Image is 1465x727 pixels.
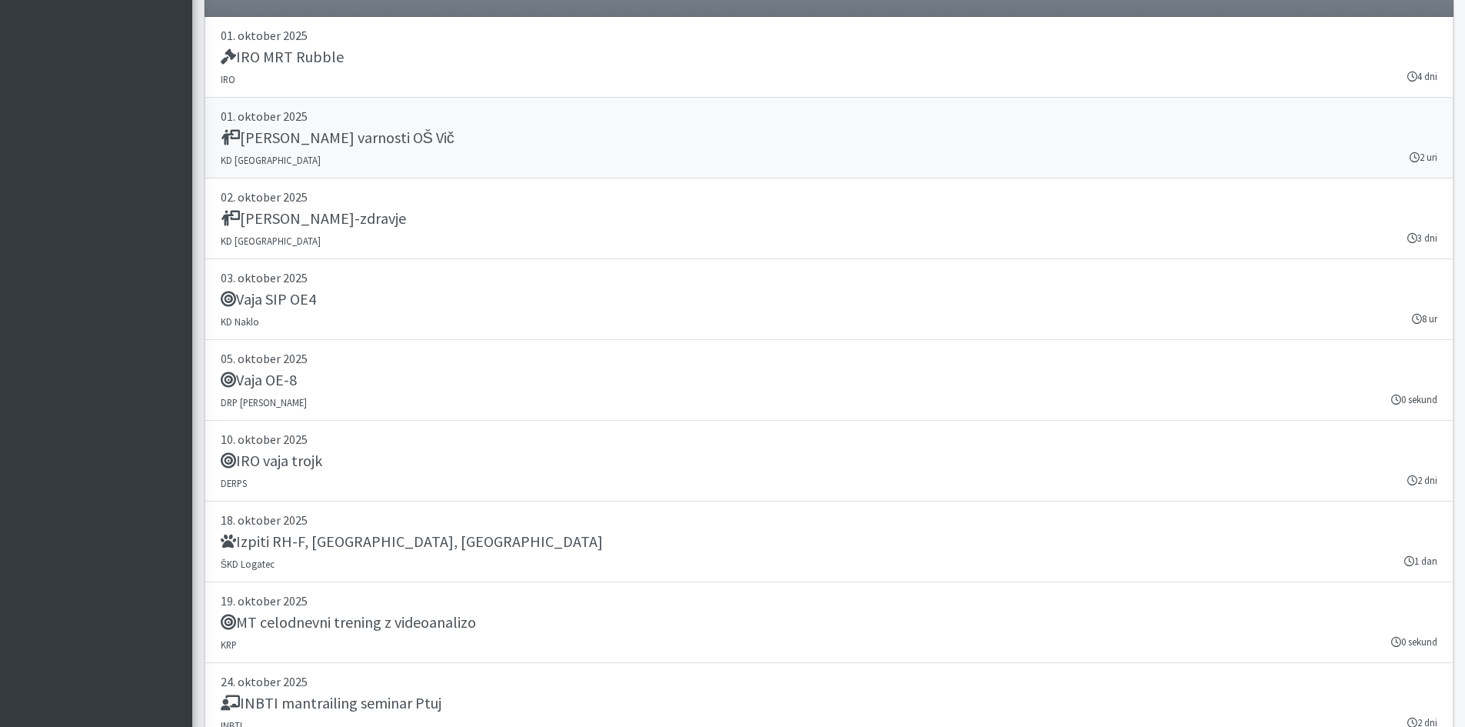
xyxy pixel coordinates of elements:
[221,290,316,308] h5: Vaja SIP OE4
[221,452,322,470] h5: IRO vaja trojk
[221,477,247,489] small: DERPS
[221,532,603,551] h5: Izpiti RH-F, [GEOGRAPHIC_DATA], [GEOGRAPHIC_DATA]
[221,694,441,712] h5: INBTI mantrailing seminar Ptuj
[221,511,1437,529] p: 18. oktober 2025
[221,558,275,570] small: ŠKD Logatec
[221,209,406,228] h5: [PERSON_NAME]-zdravje
[221,154,321,166] small: KD [GEOGRAPHIC_DATA]
[205,340,1453,421] a: 05. oktober 2025 Vaja OE-8 DRP [PERSON_NAME] 0 sekund
[221,672,1437,691] p: 24. oktober 2025
[221,613,476,632] h5: MT celodnevni trening z videoanalizo
[221,235,321,247] small: KD [GEOGRAPHIC_DATA]
[1407,231,1437,245] small: 3 dni
[221,430,1437,449] p: 10. oktober 2025
[205,259,1453,340] a: 03. oktober 2025 Vaja SIP OE4 KD Naklo 8 ur
[205,502,1453,582] a: 18. oktober 2025 Izpiti RH-F, [GEOGRAPHIC_DATA], [GEOGRAPHIC_DATA] ŠKD Logatec 1 dan
[205,582,1453,663] a: 19. oktober 2025 MT celodnevni trening z videoanalizo KRP 0 sekund
[221,639,237,651] small: KRP
[221,396,307,409] small: DRP [PERSON_NAME]
[221,268,1437,287] p: 03. oktober 2025
[1412,312,1437,326] small: 8 ur
[221,48,344,66] h5: IRO MRT Rubble
[221,107,1437,125] p: 01. oktober 2025
[205,17,1453,98] a: 01. oktober 2025 IRO MRT Rubble IRO 4 dni
[1391,392,1437,407] small: 0 sekund
[221,73,235,85] small: IRO
[221,128,454,147] h5: [PERSON_NAME] varnosti OŠ Vič
[1404,554,1437,569] small: 1 dan
[221,188,1437,206] p: 02. oktober 2025
[1407,473,1437,488] small: 2 dni
[221,26,1437,45] p: 01. oktober 2025
[221,592,1437,610] p: 19. oktober 2025
[1391,635,1437,649] small: 0 sekund
[205,178,1453,259] a: 02. oktober 2025 [PERSON_NAME]-zdravje KD [GEOGRAPHIC_DATA] 3 dni
[221,315,259,328] small: KD Naklo
[1410,150,1437,165] small: 2 uri
[205,421,1453,502] a: 10. oktober 2025 IRO vaja trojk DERPS 2 dni
[205,98,1453,178] a: 01. oktober 2025 [PERSON_NAME] varnosti OŠ Vič KD [GEOGRAPHIC_DATA] 2 uri
[1407,69,1437,84] small: 4 dni
[221,349,1437,368] p: 05. oktober 2025
[221,371,297,389] h5: Vaja OE-8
